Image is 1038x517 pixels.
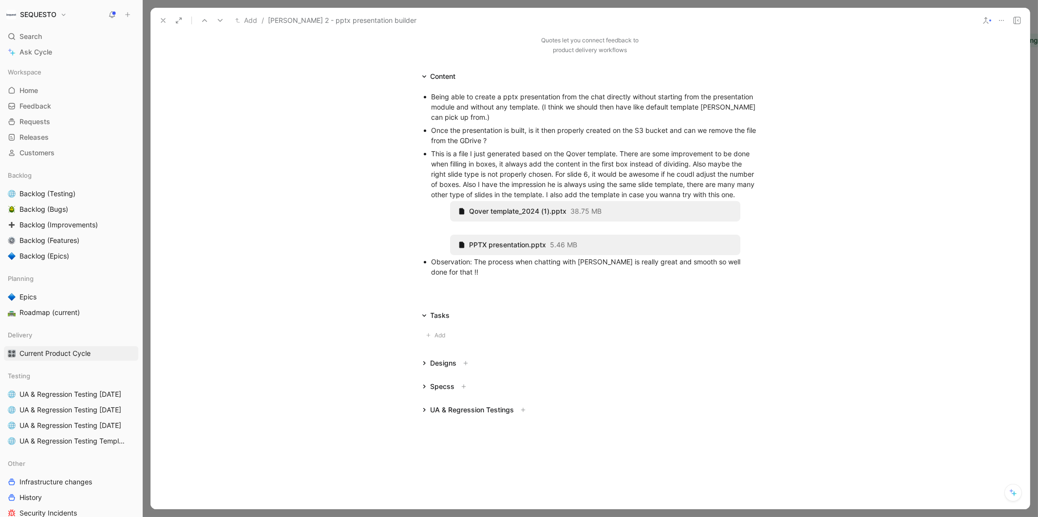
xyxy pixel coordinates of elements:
[4,456,138,471] div: Other
[8,437,16,445] img: 🌐
[4,271,138,286] div: Planning
[19,117,50,127] span: Requests
[6,291,18,303] button: 🔷
[434,331,448,340] span: Add
[19,308,80,317] span: Roadmap (current)
[4,387,138,402] a: 🌐UA & Regression Testing [DATE]
[8,422,16,429] img: 🌐
[8,237,16,244] img: ⚙️
[6,348,18,359] button: 🎛️
[19,349,91,358] span: Current Product Cycle
[8,221,16,229] img: ➕
[4,490,138,505] a: History
[4,418,138,433] a: 🌐UA & Regression Testing [DATE]
[4,403,138,417] a: 🌐UA & Regression Testing [DATE]
[6,404,18,416] button: 🌐
[19,31,42,42] span: Search
[19,189,75,199] span: Backlog (Testing)
[19,236,79,245] span: Backlog (Features)
[19,204,68,214] span: Backlog (Bugs)
[19,101,51,111] span: Feedback
[4,168,138,263] div: Backlog🌐Backlog (Testing)🪲Backlog (Bugs)➕Backlog (Improvements)⚙️Backlog (Features)🔷Backlog (Epics)
[432,148,759,200] div: This is a file I just generated based on the Qover template. There are some improvement to be don...
[4,146,138,160] a: Customers
[4,83,138,98] a: Home
[19,389,121,399] span: UA & Regression Testing [DATE]
[418,71,460,82] div: Content
[4,45,138,59] a: Ask Cycle
[542,36,639,55] div: Quotes let you connect feedback to product delivery workflows
[432,92,759,122] div: Being able to create a pptx presentation from the chat directly without starting from the present...
[8,205,16,213] img: 🪲
[4,328,138,342] div: Delivery
[4,369,138,383] div: Testing
[6,307,18,318] button: 🛣️
[19,251,69,261] span: Backlog (Epics)
[8,350,16,357] img: 🎛️
[19,421,121,430] span: UA & Regression Testing [DATE]
[19,292,37,302] span: Epics
[19,493,42,502] span: History
[4,99,138,113] a: Feedback
[4,8,69,21] button: SEQUESTOSEQUESTO
[19,405,121,415] span: UA & Regression Testing [DATE]
[4,114,138,129] a: Requests
[4,305,138,320] a: 🛣️Roadmap (current)
[432,257,759,277] div: Observation: The process when chatting with [PERSON_NAME] is really great and smooth so well done...
[8,170,32,180] span: Backlog
[6,219,18,231] button: ➕
[8,293,16,301] img: 🔷
[8,330,32,340] span: Delivery
[4,434,138,448] a: 🌐UA & Regression Testing Template
[8,390,16,398] img: 🌐
[431,310,450,321] div: Tasks
[19,132,49,142] span: Releases
[550,240,578,249] span: 5.46 MB
[268,15,416,26] span: [PERSON_NAME] 2 - pptx presentation builder
[470,240,547,249] span: PPTX presentation.pptx
[8,252,16,260] img: 🔷
[233,15,260,26] button: Add
[6,435,18,447] button: 🌐
[6,203,18,215] button: 🪲
[19,148,55,158] span: Customers
[431,71,456,82] div: Content
[6,250,18,262] button: 🔷
[418,381,473,392] div: Specss
[422,329,453,342] button: Add
[6,188,18,200] button: 🌐
[4,475,138,489] a: Infrastructure changes
[418,357,475,369] div: Designs
[8,406,16,414] img: 🌐
[431,381,455,392] div: Specss
[4,328,138,361] div: Delivery🎛️Current Product Cycle
[418,310,454,321] div: Tasks
[4,130,138,145] a: Releases
[571,207,602,216] span: 38.75 MB
[19,46,52,58] span: Ask Cycle
[4,29,138,44] div: Search
[8,274,34,283] span: Planning
[4,271,138,320] div: Planning🔷Epics🛣️Roadmap (current)
[4,346,138,361] a: 🎛️Current Product Cycle
[8,371,30,381] span: Testing
[8,459,25,468] span: Other
[4,233,138,248] a: ⚙️Backlog (Features)
[432,125,759,146] div: Once the presentation is built, is it then properly created on the S3 bucket and can we remove th...
[4,290,138,304] a: 🔷Epics
[4,202,138,217] a: 🪲Backlog (Bugs)
[4,65,138,79] div: Workspace
[6,235,18,246] button: ⚙️
[8,190,16,198] img: 🌐
[4,249,138,263] a: 🔷Backlog (Epics)
[20,10,57,19] h1: SEQUESTO
[8,309,16,316] img: 🛣️
[19,436,125,446] span: UA & Regression Testing Template
[6,10,16,19] img: SEQUESTO
[19,86,38,95] span: Home
[418,404,533,416] div: UA & Regression Testings
[4,369,138,448] div: Testing🌐UA & Regression Testing [DATE]🌐UA & Regression Testing [DATE]🌐UA & Regression Testing [DA...
[19,220,98,230] span: Backlog (Improvements)
[262,15,264,26] span: /
[6,388,18,400] button: 🌐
